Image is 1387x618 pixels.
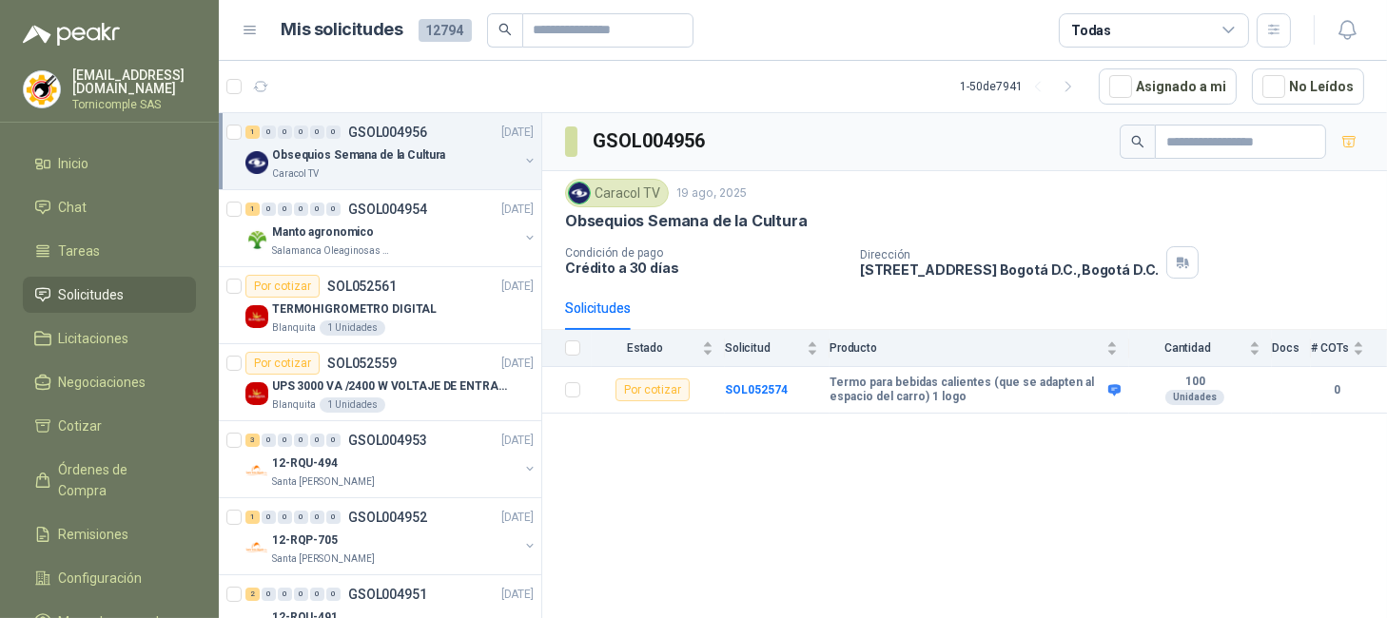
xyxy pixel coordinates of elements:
[219,267,541,344] a: Por cotizarSOL052561[DATE] Company LogoTERMOHIGROMETRO DIGITALBlanquita1 Unidades
[501,201,534,219] p: [DATE]
[501,278,534,296] p: [DATE]
[1071,20,1111,41] div: Todas
[1099,68,1237,105] button: Asignado a mi
[327,280,397,293] p: SOL052561
[565,298,631,319] div: Solicitudes
[1129,375,1260,390] b: 100
[310,203,324,216] div: 0
[272,243,392,259] p: Salamanca Oleaginosas SAS
[1165,390,1224,405] div: Unidades
[272,377,509,396] p: UPS 3000 VA /2400 W VOLTAJE DE ENTRADA / SALIDA 12V ON LINE
[830,330,1129,367] th: Producto
[272,474,375,490] p: Santa [PERSON_NAME]
[245,429,537,490] a: 3 0 0 0 0 0 GSOL004953[DATE] Company Logo12-RQU-494Santa [PERSON_NAME]
[272,454,338,473] p: 12-RQU-494
[310,126,324,139] div: 0
[310,434,324,447] div: 0
[565,211,808,231] p: Obsequios Semana de la Cultura
[272,223,374,241] p: Manto agronomico
[262,511,276,524] div: 0
[565,179,669,207] div: Caracol TV
[245,511,260,524] div: 1
[219,344,541,421] a: Por cotizarSOL052559[DATE] Company LogoUPS 3000 VA /2400 W VOLTAJE DE ENTRADA / SALIDA 12V ON LIN...
[1311,330,1387,367] th: # COTs
[1129,330,1272,367] th: Cantidad
[245,382,268,405] img: Company Logo
[245,151,268,174] img: Company Logo
[830,376,1104,405] b: Termo para bebidas calientes (que se adapten al espacio del carro) 1 logo
[310,511,324,524] div: 0
[23,452,196,509] a: Órdenes de Compra
[501,509,534,527] p: [DATE]
[860,261,1159,278] p: [STREET_ADDRESS] Bogotá D.C. , Bogotá D.C.
[419,19,472,42] span: 12794
[262,434,276,447] div: 0
[245,275,320,298] div: Por cotizar
[23,233,196,269] a: Tareas
[725,341,803,355] span: Solicitud
[23,560,196,596] a: Configuración
[245,459,268,482] img: Company Logo
[960,71,1084,102] div: 1 - 50 de 7941
[272,320,316,336] p: Blanquita
[23,23,120,46] img: Logo peakr
[294,511,308,524] div: 0
[569,183,590,203] img: Company Logo
[327,357,397,370] p: SOL052559
[272,551,375,567] p: Santa [PERSON_NAME]
[23,277,196,313] a: Solicitudes
[59,328,129,349] span: Licitaciones
[59,415,103,436] span: Cotizar
[23,408,196,444] a: Cotizar
[326,126,341,139] div: 0
[272,397,316,413] p: Blanquita
[615,378,690,401] div: Por cotizar
[59,372,147,393] span: Negociaciones
[72,68,196,95] p: [EMAIL_ADDRESS][DOMAIN_NAME]
[262,203,276,216] div: 0
[59,568,143,589] span: Configuración
[245,588,260,601] div: 2
[245,434,260,447] div: 3
[278,434,292,447] div: 0
[676,184,747,203] p: 19 ago, 2025
[1252,68,1364,105] button: No Leídos
[245,203,260,216] div: 1
[1129,341,1245,355] span: Cantidad
[498,23,512,36] span: search
[725,330,830,367] th: Solicitud
[592,330,725,367] th: Estado
[272,300,437,319] p: TERMOHIGROMETRO DIGITAL
[245,536,268,559] img: Company Logo
[1311,341,1349,355] span: # COTs
[326,434,341,447] div: 0
[59,153,89,174] span: Inicio
[272,531,338,550] p: 12-RQP-705
[245,126,260,139] div: 1
[245,228,268,251] img: Company Logo
[278,126,292,139] div: 0
[262,588,276,601] div: 0
[59,459,178,501] span: Órdenes de Compra
[245,121,537,182] a: 1 0 0 0 0 0 GSOL004956[DATE] Company LogoObsequios Semana de la CulturaCaracol TV
[565,246,845,260] p: Condición de pago
[23,516,196,552] a: Remisiones
[593,126,708,156] h3: GSOL004956
[348,434,427,447] p: GSOL004953
[24,71,60,107] img: Company Logo
[348,126,427,139] p: GSOL004956
[294,203,308,216] div: 0
[23,145,196,182] a: Inicio
[725,383,788,396] a: SOL052574
[245,305,268,328] img: Company Logo
[278,511,292,524] div: 0
[278,203,292,216] div: 0
[294,126,308,139] div: 0
[320,320,385,336] div: 1 Unidades
[326,203,341,216] div: 0
[272,166,319,182] p: Caracol TV
[262,126,276,139] div: 0
[501,432,534,450] p: [DATE]
[282,16,403,44] h1: Mis solicitudes
[565,260,845,276] p: Crédito a 30 días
